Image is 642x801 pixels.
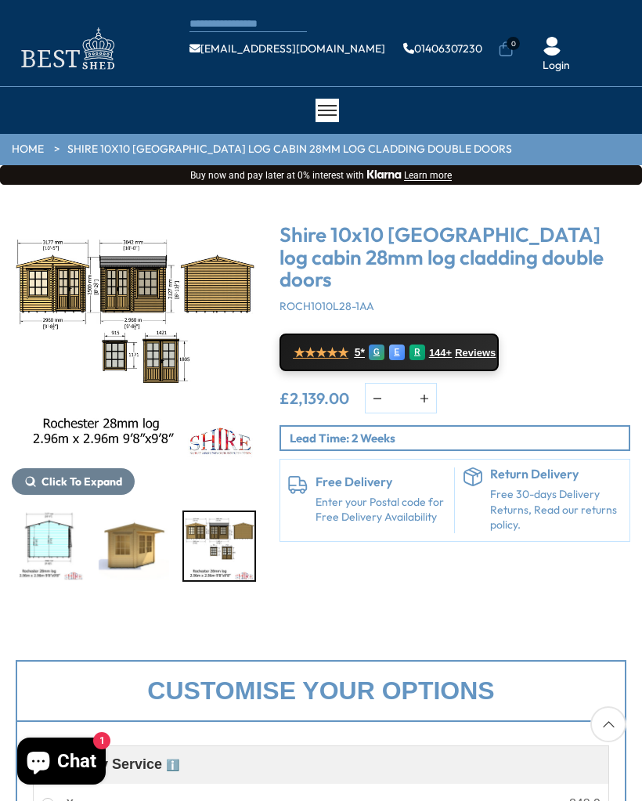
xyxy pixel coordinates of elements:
img: Rochester_2690x2690_10x10_090_200x200.jpg [99,512,169,580]
div: Customise your options [16,660,626,722]
a: Login [543,58,570,74]
span: Reviews [455,347,496,359]
span: ROCH1010L28-1AA [280,299,374,313]
p: Lead Time: 2 Weeks [290,430,629,446]
a: Enter your Postal code for Free Delivery Availability [316,495,447,525]
inbox-online-store-chat: Shopify online store chat [13,738,110,788]
div: 9 / 9 [182,511,256,582]
p: Free 30-days Delivery Returns, Read our returns policy. [490,487,622,533]
div: 9 / 9 [12,216,256,495]
img: Shire 10x10 Rochester corner log cabin 28mm log cladding double doors [12,216,256,460]
div: E [389,345,405,360]
button: Click To Expand [12,468,135,495]
div: R [409,345,425,360]
span: 144+ [429,347,452,359]
img: User Icon [543,37,561,56]
div: 7 / 9 [12,511,85,582]
img: Rochester_2960x2960_MM_FT_LINE_200x200.jpg [184,512,254,580]
a: 01406307230 [403,43,482,54]
h3: Shire 10x10 [GEOGRAPHIC_DATA] log cabin 28mm log cladding double doors [280,224,630,291]
a: Shire 10x10 [GEOGRAPHIC_DATA] log cabin 28mm log cladding double doors [67,142,512,157]
a: 0 [498,41,514,57]
div: 8 / 9 [97,511,171,582]
a: HOME [12,142,44,157]
img: logo [12,23,121,74]
span: ★★★★★ [294,345,348,360]
img: Rochester2960x2960internals_d75f992a-fc22-407f-9e8d-67dd44a3545e_200x200.jpg [13,512,84,580]
span: 0 [507,37,520,50]
a: [EMAIL_ADDRESS][DOMAIN_NAME] [189,43,385,54]
div: G [369,345,384,360]
span: ℹ️ [166,759,179,771]
span: Assembly Service [41,756,179,772]
span: Click To Expand [41,474,122,489]
ins: £2,139.00 [280,391,349,406]
h6: Free Delivery [316,475,447,489]
a: ★★★★★ 5* G E R 144+ Reviews [280,334,499,371]
h6: Return Delivery [490,467,622,482]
